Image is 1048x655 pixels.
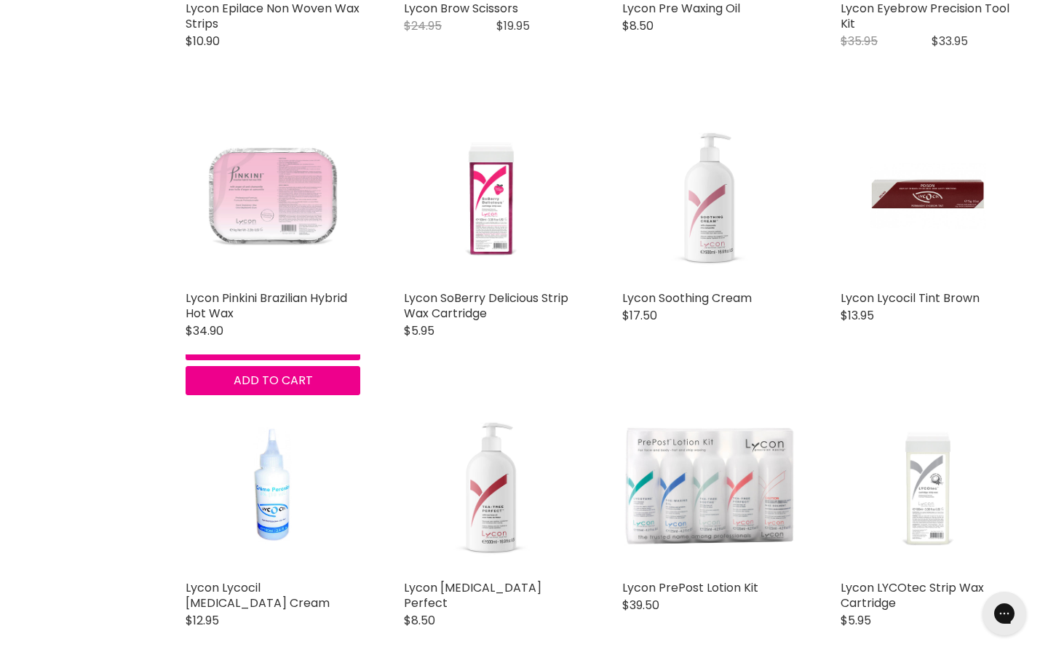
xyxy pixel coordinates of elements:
[870,108,986,283] img: Lycon Lycocil Tint Brown
[404,290,568,322] a: Lycon SoBerry Delicious Strip Wax Cartridge
[622,307,657,324] span: $17.50
[186,579,330,611] a: Lycon Lycocil [MEDICAL_DATA] Cream
[841,579,984,611] a: Lycon LYCOtec Strip Wax Cartridge
[404,579,541,611] a: Lycon [MEDICAL_DATA] Perfect
[186,108,360,283] img: Lycon Pinkini Brazilian Hybrid Hot Wax
[622,579,758,596] a: Lycon PrePost Lotion Kit
[622,108,797,283] a: Lycon Soothing Cream Lycon Soothing Cream
[186,290,347,322] a: Lycon Pinkini Brazilian Hybrid Hot Wax
[404,398,579,573] a: Lycon Tea-Tree Perfect Lycon Tea-Tree Perfect
[841,33,878,49] span: $35.95
[404,322,434,339] span: $5.95
[186,33,220,49] span: $10.90
[932,33,968,49] span: $33.95
[841,290,980,306] a: Lycon Lycocil Tint Brown
[622,17,654,34] span: $8.50
[841,612,871,629] span: $5.95
[404,398,579,573] img: Lycon Tea-Tree Perfect
[404,612,435,629] span: $8.50
[841,108,1015,283] a: Lycon Lycocil Tint Brown
[404,108,579,283] img: Lycon SoBerry Delicious Strip Wax Cartridge
[186,398,360,573] a: Lycon Lycocil Peroxide Cream
[215,398,331,573] img: Lycon Lycocil Peroxide Cream
[234,372,313,389] span: Add to cart
[404,17,442,34] span: $24.95
[186,322,223,339] span: $34.90
[186,366,360,395] button: Add to cart
[841,398,1015,573] img: Lycon LYCOtec Strip Wax Cartridge
[186,612,219,629] span: $12.95
[975,587,1033,640] iframe: Gorgias live chat messenger
[622,290,752,306] a: Lycon Soothing Cream
[622,398,797,573] img: Lycon PrePost Lotion Kit
[496,17,530,34] span: $19.95
[841,307,874,324] span: $13.95
[622,597,659,614] span: $39.50
[622,108,797,283] img: Lycon Soothing Cream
